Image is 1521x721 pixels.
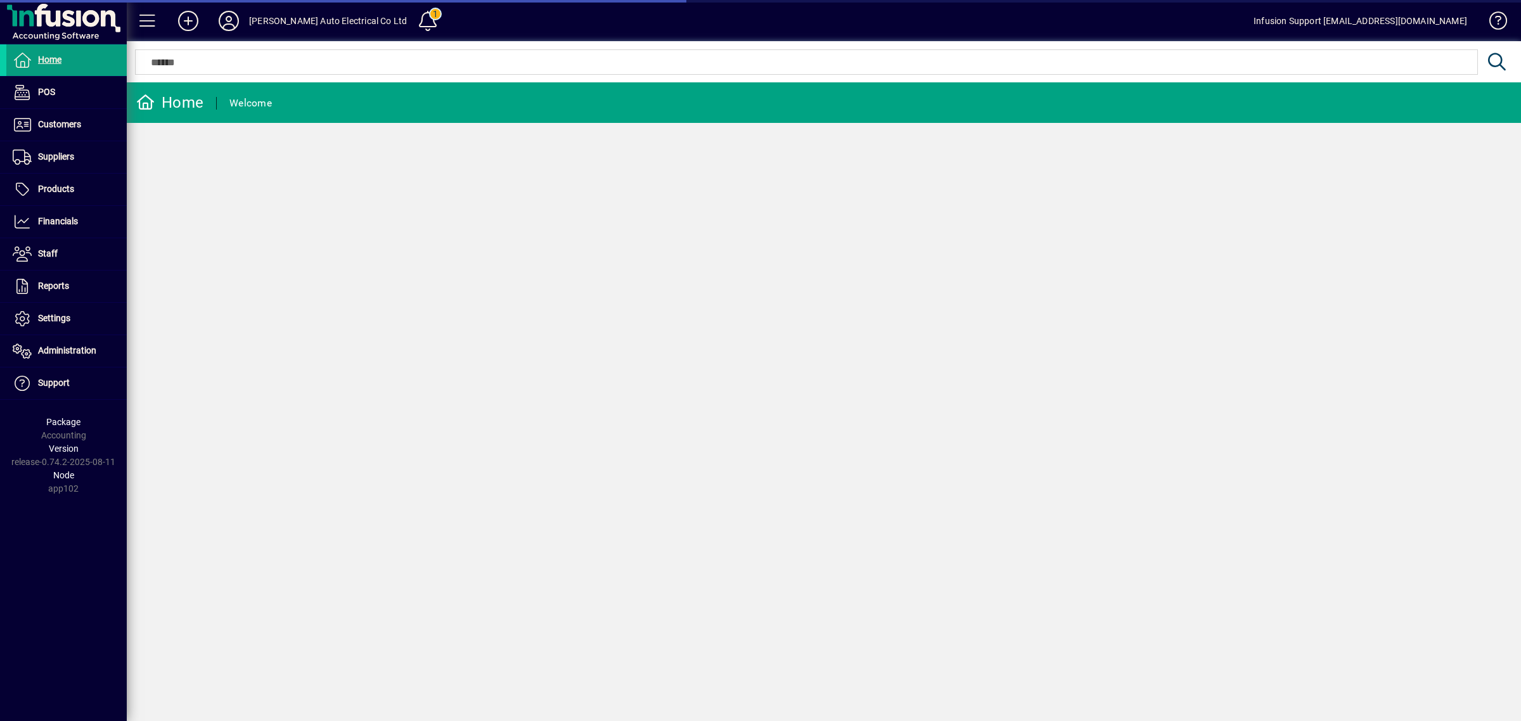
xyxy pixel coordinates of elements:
[1480,3,1505,44] a: Knowledge Base
[6,271,127,302] a: Reports
[209,10,249,32] button: Profile
[38,151,74,162] span: Suppliers
[38,378,70,388] span: Support
[49,443,79,454] span: Version
[38,54,61,65] span: Home
[38,87,55,97] span: POS
[6,174,127,205] a: Products
[6,238,127,270] a: Staff
[249,11,407,31] div: [PERSON_NAME] Auto Electrical Co Ltd
[6,206,127,238] a: Financials
[6,141,127,173] a: Suppliers
[38,313,70,323] span: Settings
[38,119,81,129] span: Customers
[6,367,127,399] a: Support
[229,93,272,113] div: Welcome
[6,109,127,141] a: Customers
[38,248,58,258] span: Staff
[168,10,209,32] button: Add
[46,417,80,427] span: Package
[53,470,74,480] span: Node
[6,303,127,335] a: Settings
[38,345,96,355] span: Administration
[1254,11,1467,31] div: Infusion Support [EMAIL_ADDRESS][DOMAIN_NAME]
[136,93,203,113] div: Home
[6,335,127,367] a: Administration
[38,216,78,226] span: Financials
[38,281,69,291] span: Reports
[38,184,74,194] span: Products
[6,77,127,108] a: POS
